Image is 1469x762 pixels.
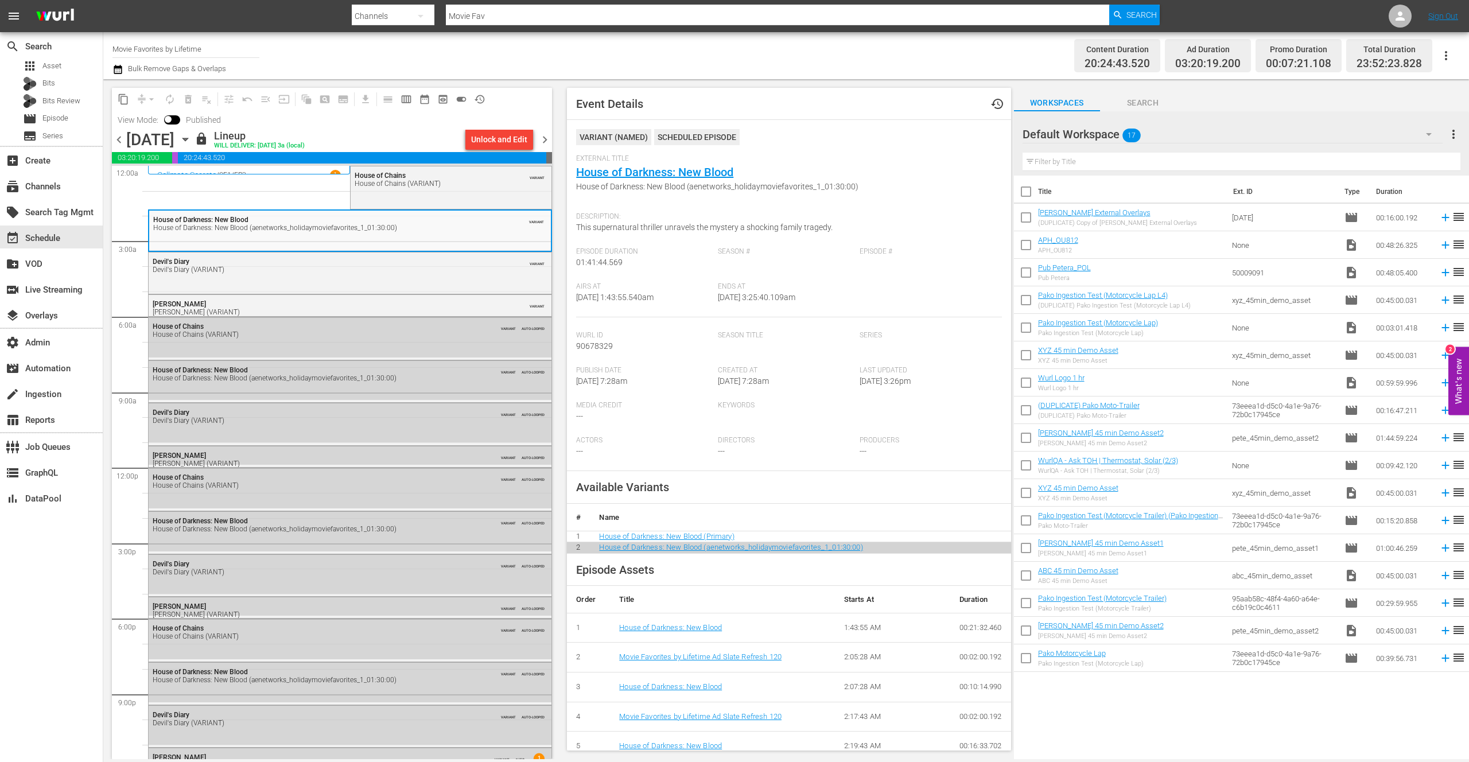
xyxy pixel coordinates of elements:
span: Event History [990,97,1004,111]
span: --- [576,446,583,456]
span: 00:07:21.108 [172,152,178,164]
span: Channels [6,180,20,193]
span: 20:24:43.520 [178,152,546,164]
span: Create Search Block [316,90,334,108]
span: [PERSON_NAME] [153,602,206,611]
span: menu [7,9,21,23]
span: DataPool [6,492,20,506]
span: 03:20:19.200 [112,152,172,164]
span: Created At [718,366,854,375]
span: Search [1126,5,1157,25]
td: 50009091 [1227,259,1339,286]
span: toggle_on [456,94,467,105]
span: VARIANT [501,601,516,611]
div: Bits Review [23,94,37,108]
a: WurlQA - Ask TOH | Thermostat, Solar (2/3) [1038,456,1178,465]
th: Duration [1369,176,1438,208]
div: APH_OU812 [1038,247,1078,254]
span: Customize Events [216,88,238,110]
div: [PERSON_NAME] (VARIANT) [153,611,488,619]
a: Cellmate Secrets [157,170,216,180]
a: Movie Favorites by Lifetime Ad Slate Refresh 120 [619,652,782,661]
div: Pako Ingestion Test (Motorcycle Lap) [1038,329,1158,337]
span: Episode [1344,431,1358,445]
td: xyz_45min_demo_asset [1227,341,1339,369]
span: Season Title [718,331,854,340]
span: AUTO-LOOPED [522,601,545,611]
span: AUTO-LOOPED [522,450,545,460]
span: GraphQL [6,466,20,480]
td: None [1227,231,1339,259]
span: Available Variants [576,480,669,494]
span: Series [23,129,37,143]
div: House of Darkness: New Blood (aenetworks_holidaymoviefavorites_1_01:30:00) [153,374,488,382]
th: Duration [950,586,1011,613]
span: House of Darkness: New Blood [153,216,248,224]
td: xyz_45min_demo_asset [1227,286,1339,314]
span: View Mode: [112,115,164,125]
span: 24 hours Lineup View is ON [452,90,471,108]
span: Live Streaming [6,283,20,297]
span: AUTO-LOOPED [522,472,545,481]
span: [PERSON_NAME] [153,300,206,308]
span: This supernatural thriller unravels the mystery a shocking family tragedy. [576,223,833,232]
svg: Add to Schedule [1439,239,1452,251]
a: Pako Ingestion Test (Motorcycle Trailer) [1038,594,1167,602]
span: Publish Date [576,366,712,375]
span: Copy Lineup [114,90,133,108]
div: (DUPLICATE) Pako Ingestion Test (Motorcycle Lap L4) [1038,302,1191,309]
span: Series [860,331,996,340]
div: VARIANT ( NAMED ) [576,129,651,145]
th: Ext. ID [1226,176,1338,208]
th: Title [610,586,834,613]
span: Airs At [576,282,712,291]
span: Episode Duration [576,247,712,256]
td: 00:59:59.996 [1371,369,1435,396]
svg: Add to Schedule [1439,431,1452,444]
td: 00:45:00.031 [1371,341,1435,369]
span: Episode [1344,541,1358,555]
span: Bits Review [42,95,80,107]
span: Video [1344,238,1358,252]
span: View History [471,90,489,108]
span: reorder [1452,238,1466,251]
p: SE1 / [219,171,234,179]
div: House of Chains (VARIANT) [153,331,488,339]
div: House of Chains (VARIANT) [153,481,488,489]
a: House of Darkness: New Blood (aenetworks_holidaymoviefavorites_1_01:30:00) [599,543,862,551]
span: history_outlined [474,94,485,105]
a: Pako Ingestion Test (Motorcycle Lap L4) [1038,291,1168,300]
span: Series [42,130,63,142]
span: Episode [1344,293,1358,307]
span: VARIANT [529,215,544,224]
button: more_vert [1447,120,1460,148]
th: Title [1038,176,1226,208]
button: history [984,90,1011,118]
span: 01:41:44.569 [576,258,623,267]
span: 90678329 [576,341,613,351]
span: Search [1100,96,1186,110]
span: VARIANT [501,450,516,460]
a: APH_OU812 [1038,236,1078,244]
a: Pub Petera_POL [1038,263,1091,272]
a: Pako Ingestion Test (Motorcycle Lap) [1038,318,1158,327]
span: Toggle to switch from Published to Draft view. [164,115,172,123]
a: Wurl Logo 1 hr [1038,374,1085,382]
div: [PERSON_NAME] (VARIANT) [153,460,488,468]
td: 00:45:00.031 [1371,286,1435,314]
svg: Add to Schedule [1439,597,1452,609]
td: pete_45min_demo_asset2 [1227,424,1339,452]
span: reorder [1452,293,1466,306]
div: Unlock and Edit [471,129,527,150]
svg: Add to Schedule [1439,487,1452,499]
span: Video [1344,569,1358,582]
button: Search [1109,5,1160,25]
span: Video [1344,266,1358,279]
th: Order [567,586,610,613]
svg: Add to Schedule [1439,376,1452,389]
span: AUTO-LOOPED [522,407,545,417]
span: --- [718,446,725,456]
td: xyz_45min_demo_asset [1227,479,1339,507]
th: Starts At [835,586,950,613]
a: House of Darkness: New Blood [619,682,722,691]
